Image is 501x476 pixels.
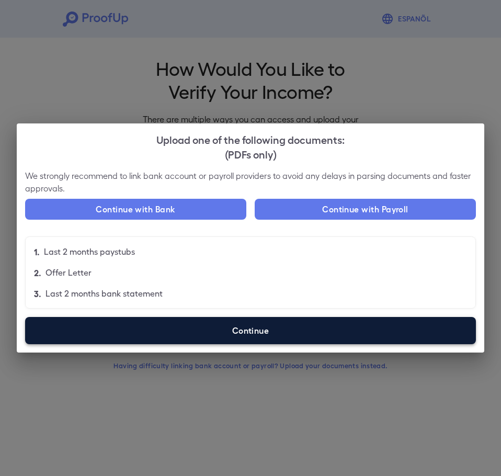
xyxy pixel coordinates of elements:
p: 2. [34,266,41,279]
h2: Upload one of the following documents: [17,123,484,169]
div: (PDFs only) [25,146,476,161]
p: Offer Letter [45,266,92,279]
p: Last 2 months bank statement [45,287,163,300]
p: We strongly recommend to link bank account or payroll providers to avoid any delays in parsing do... [25,169,476,195]
button: Continue with Payroll [255,199,476,220]
button: Continue with Bank [25,199,246,220]
p: 1. [34,245,40,258]
p: 3. [34,287,41,300]
label: Continue [25,317,476,344]
p: Last 2 months paystubs [44,245,135,258]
